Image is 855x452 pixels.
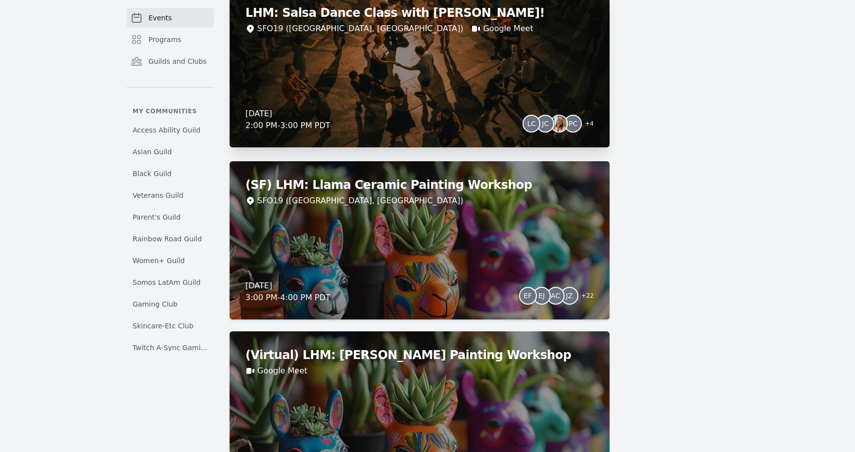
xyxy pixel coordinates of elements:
a: Veterans Guild [127,186,214,204]
h2: (SF) LHM: Llama Ceramic Painting Workshop [245,177,594,193]
a: Somos LatAm Guild [127,273,214,291]
span: JZ [566,292,573,299]
span: + 4 [579,118,594,132]
a: Black Guild [127,165,214,182]
span: PC [569,120,577,127]
span: JC [542,120,549,127]
a: Rainbow Road Guild [127,230,214,248]
a: Skincare-Etc Club [127,317,214,335]
span: + 22 [575,290,594,304]
a: (SF) LHM: Llama Ceramic Painting WorkshopSFO19 ([GEOGRAPHIC_DATA], [GEOGRAPHIC_DATA])[DATE]3:00 P... [230,161,610,319]
div: SFO19 ([GEOGRAPHIC_DATA], [GEOGRAPHIC_DATA]) [257,195,463,207]
span: Women+ Guild [133,256,185,266]
span: Gaming Club [133,299,178,309]
span: Asian Guild [133,147,172,157]
a: Events [127,8,214,28]
a: Asian Guild [127,143,214,161]
span: Events [148,13,172,23]
a: Twitch A-Sync Gaming (TAG) Club [127,339,214,357]
span: Black Guild [133,169,172,179]
a: Google Meet [483,23,533,35]
nav: Sidebar [127,8,214,351]
span: Rainbow Road Guild [133,234,202,244]
h2: (Virtual) LHM: [PERSON_NAME] Painting Workshop [245,347,594,363]
a: Access Ability Guild [127,121,214,139]
span: AC [551,292,560,299]
span: EJ [538,292,545,299]
span: Skincare-Etc Club [133,321,193,331]
span: Veterans Guild [133,190,184,200]
span: Programs [148,35,181,45]
span: Somos LatAm Guild [133,277,200,287]
a: Programs [127,30,214,49]
a: Google Meet [257,365,307,377]
p: My communities [127,107,214,115]
a: Parent's Guild [127,208,214,226]
h2: LHM: Salsa Dance Class with [PERSON_NAME]! [245,5,594,21]
span: EF [523,292,532,299]
a: Guilds and Clubs [127,51,214,71]
div: SFO19 ([GEOGRAPHIC_DATA], [GEOGRAPHIC_DATA]) [257,23,463,35]
div: [DATE] 2:00 PM - 3:00 PM PDT [245,108,331,132]
span: Twitch A-Sync Gaming (TAG) Club [133,343,208,353]
div: [DATE] 3:00 PM - 4:00 PM PDT [245,280,331,304]
span: Guilds and Clubs [148,56,207,66]
span: Parent's Guild [133,212,181,222]
span: LC [527,120,536,127]
span: Access Ability Guild [133,125,200,135]
a: Women+ Guild [127,252,214,270]
a: Gaming Club [127,295,214,313]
